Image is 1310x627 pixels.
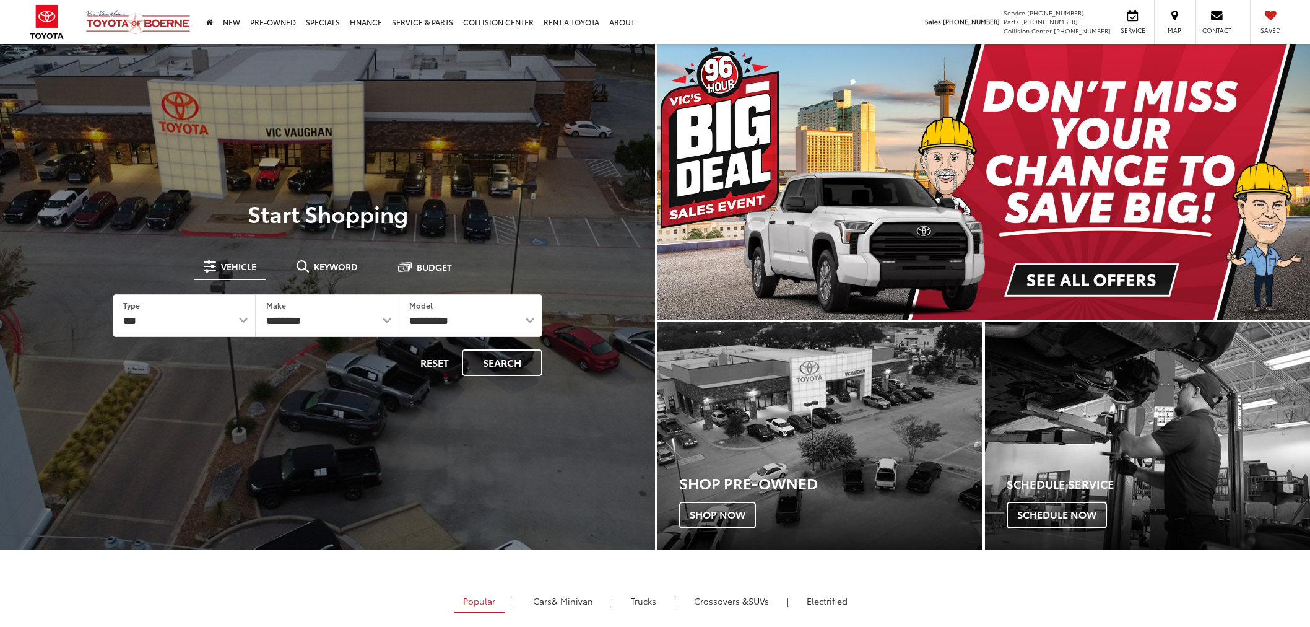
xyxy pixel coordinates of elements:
[985,322,1310,550] div: Toyota
[85,9,191,35] img: Vic Vaughan Toyota of Boerne
[221,262,256,271] span: Vehicle
[657,44,1310,320] section: Carousel section with vehicle pictures - may contain disclaimers.
[52,201,603,226] p: Start Shopping
[417,263,452,271] span: Budget
[679,502,756,528] span: Shop Now
[657,44,1310,320] div: carousel slide number 1 of 1
[1007,478,1310,491] h4: Schedule Service
[657,322,982,550] a: Shop Pre-Owned Shop Now
[266,300,286,310] label: Make
[510,595,518,607] li: |
[1004,17,1019,26] span: Parts
[1007,502,1107,528] span: Schedule Now
[454,590,505,613] a: Popular
[694,595,748,607] span: Crossovers &
[1202,26,1231,35] span: Contact
[409,300,433,310] label: Model
[1119,26,1147,35] span: Service
[552,595,593,607] span: & Minivan
[657,322,982,550] div: Toyota
[784,595,792,607] li: |
[1161,26,1188,35] span: Map
[671,595,679,607] li: |
[797,590,857,612] a: Electrified
[123,300,140,310] label: Type
[943,17,1000,26] span: [PHONE_NUMBER]
[608,595,616,607] li: |
[1054,26,1111,35] span: [PHONE_NUMBER]
[985,322,1310,550] a: Schedule Service Schedule Now
[524,590,602,612] a: Cars
[622,590,666,612] a: Trucks
[1004,26,1052,35] span: Collision Center
[657,44,1310,320] img: Big Deal Sales Event
[1027,8,1084,17] span: [PHONE_NUMBER]
[462,349,542,376] button: Search
[1021,17,1078,26] span: [PHONE_NUMBER]
[1004,8,1025,17] span: Service
[410,349,459,376] button: Reset
[1257,26,1284,35] span: Saved
[679,475,982,491] h3: Shop Pre-Owned
[685,590,778,612] a: SUVs
[925,17,941,26] span: Sales
[314,262,358,271] span: Keyword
